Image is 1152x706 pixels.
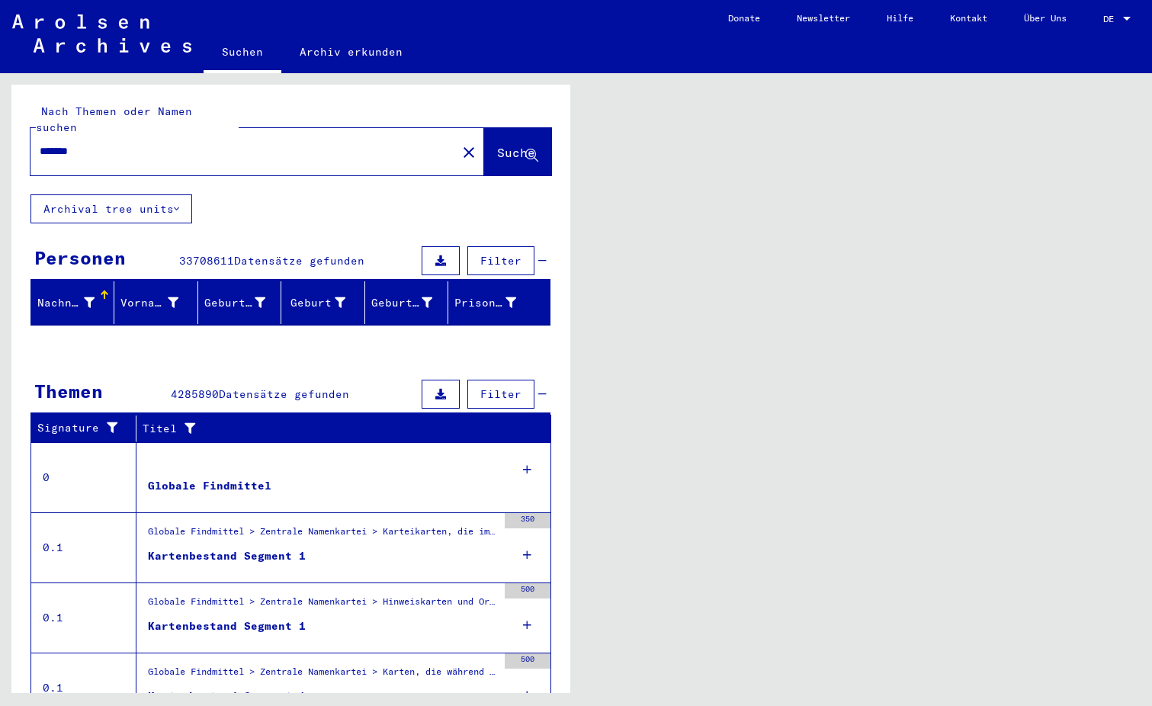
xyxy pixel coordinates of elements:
div: Prisoner # [454,290,534,315]
div: Nachname [37,290,114,315]
td: 0 [31,442,136,512]
mat-icon: close [460,143,478,162]
mat-header-cell: Geburtsname [198,281,281,324]
span: Filter [480,387,521,401]
div: Geburt‏ [287,295,345,311]
mat-header-cell: Geburtsdatum [365,281,448,324]
div: Vorname [120,295,178,311]
mat-header-cell: Prisoner # [448,281,549,324]
div: Globale Findmittel > Zentrale Namenkartei > Karteikarten, die im Rahmen der sequentiellen Massend... [148,525,497,546]
mat-header-cell: Vorname [114,281,197,324]
div: 500 [505,653,550,669]
div: Personen [34,244,126,271]
a: Suchen [204,34,281,73]
div: Nachname [37,295,95,311]
div: 500 [505,583,550,598]
span: Datensätze gefunden [234,254,364,268]
button: Filter [467,380,534,409]
span: Filter [480,254,521,268]
img: Arolsen_neg.svg [12,14,191,53]
div: Globale Findmittel > Zentrale Namenkartei > Hinweiskarten und Originale, die in T/D-Fällen aufgef... [148,595,497,616]
div: Kartenbestand Segment 1 [148,548,306,564]
mat-header-cell: Nachname [31,281,114,324]
div: Signature [37,420,124,436]
div: Prisoner # [454,295,515,311]
td: 0.1 [31,512,136,582]
div: Geburtsname [204,290,284,315]
td: 0.1 [31,582,136,653]
mat-header-cell: Geburt‏ [281,281,364,324]
div: Globale Findmittel > Zentrale Namenkartei > Karten, die während oder unmittelbar vor der sequenti... [148,665,497,686]
div: Globale Findmittel [148,478,271,494]
button: Clear [454,136,484,167]
div: Geburtsname [204,295,265,311]
div: Signature [37,416,140,441]
div: Titel [143,416,536,441]
div: Themen [34,377,103,405]
a: Archiv erkunden [281,34,421,70]
span: 4285890 [171,387,219,401]
div: Titel [143,421,521,437]
button: Filter [467,246,534,275]
div: Geburt‏ [287,290,364,315]
button: Suche [484,128,551,175]
mat-label: Nach Themen oder Namen suchen [36,104,192,134]
div: Geburtsdatum [371,295,432,311]
span: DE [1103,14,1120,24]
div: Kartenbestand Segment 1 [148,688,306,704]
div: 350 [505,513,550,528]
div: Kartenbestand Segment 1 [148,618,306,634]
div: Geburtsdatum [371,290,451,315]
span: 33708611 [179,254,234,268]
span: Datensätze gefunden [219,387,349,401]
button: Archival tree units [30,194,192,223]
div: Vorname [120,290,197,315]
span: Suche [497,145,535,160]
